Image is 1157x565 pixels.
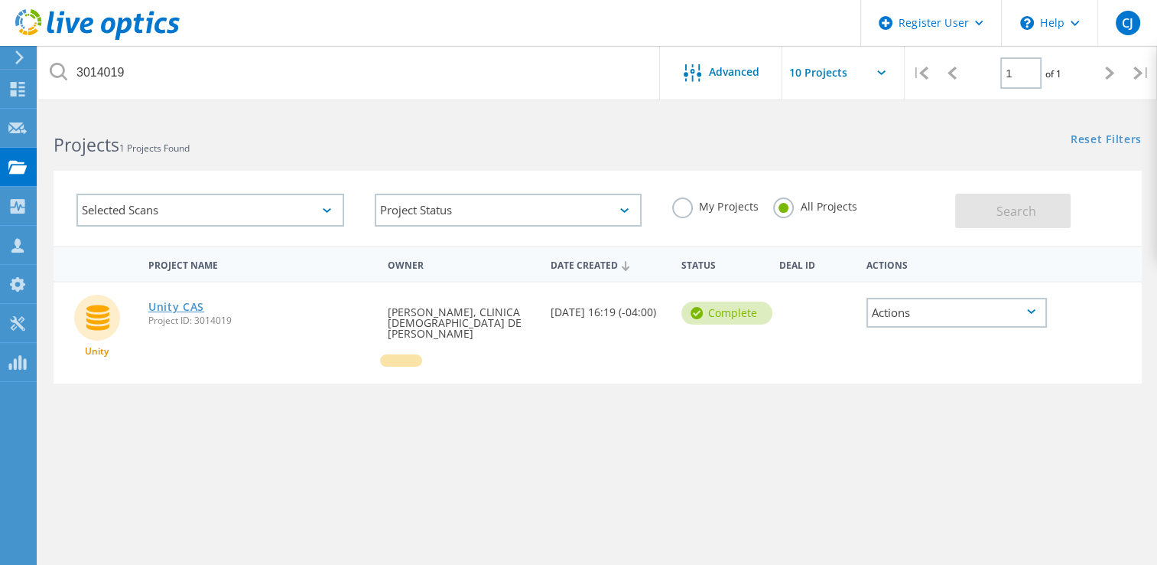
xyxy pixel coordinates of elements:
[148,316,372,325] span: Project ID: 3014019
[859,250,1055,278] div: Actions
[54,132,119,157] b: Projects
[76,194,344,227] div: Selected Scans
[955,194,1071,228] button: Search
[773,198,856,212] label: All Projects
[119,142,190,155] span: 1 Projects Found
[674,250,772,278] div: Status
[1126,46,1157,100] div: |
[905,46,936,100] div: |
[1045,67,1061,80] span: of 1
[543,250,674,279] div: Date Created
[148,302,204,312] a: Unity CAS
[1071,134,1142,147] a: Reset Filters
[709,67,759,77] span: Advanced
[380,282,543,354] div: [PERSON_NAME], CLINICA [DEMOGRAPHIC_DATA] DE [PERSON_NAME]
[681,302,772,325] div: Complete
[1122,17,1133,29] span: CJ
[15,32,180,43] a: Live Optics Dashboard
[996,203,1036,220] span: Search
[38,46,661,100] input: Search projects by name, owner, ID, company, etc
[375,194,642,227] div: Project Status
[141,250,380,278] div: Project Name
[672,198,758,212] label: My Projects
[380,250,543,278] div: Owner
[772,250,859,278] div: Deal Id
[1020,16,1034,30] svg: \n
[543,282,674,333] div: [DATE] 16:19 (-04:00)
[866,298,1047,328] div: Actions
[85,347,109,356] span: Unity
